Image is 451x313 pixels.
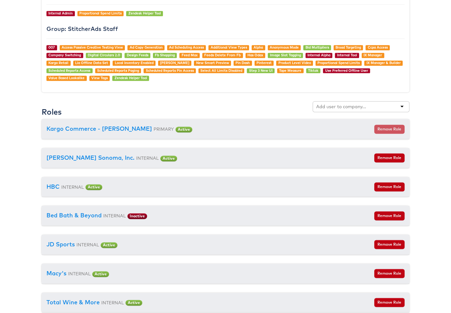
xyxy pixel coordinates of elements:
[46,183,60,190] a: HBC
[75,61,108,65] a: Lia Offline Data Set
[368,45,388,50] a: Ccpa Access
[62,45,123,50] a: Access Passive Creative Testing View
[91,76,108,80] a: View Tags
[337,53,357,57] a: Internal Tool
[279,68,301,73] a: Tape Measure
[101,300,124,305] small: INTERNAL
[136,155,159,161] small: INTERNAL
[48,45,55,50] a: 007
[374,240,405,249] button: Remove Role
[160,156,177,161] span: Active
[249,68,273,73] a: Step 3 New UI
[76,242,99,247] small: INTERNAL
[97,68,139,73] a: Scheduled Reports Paging
[325,68,368,73] a: Use Preferred Offline User
[200,68,242,73] a: Select All Limits Disabled
[374,211,405,220] button: Remove Role
[129,45,162,50] a: Ad Copy Generation
[46,26,405,32] h4: Group: StitcherAds Staff
[46,212,102,219] a: Bed Bath & Beyond
[154,126,174,132] small: PRIMARY
[175,127,192,132] span: Active
[196,61,229,65] a: New Smart Preview
[247,53,263,57] a: Has Odax
[308,68,318,73] a: Tiktok
[126,53,148,57] a: Design Feeds
[46,125,152,132] a: Kargo Commerce - [PERSON_NAME]
[128,11,161,15] a: Zendesk Helper Tool
[211,45,247,50] a: Additional View Types
[169,45,204,50] a: Ad Scheduling Access
[101,242,117,248] span: Active
[155,53,175,57] a: Fb Shopping
[336,45,361,50] a: Broad Targeting
[48,76,85,80] a: Value Based Lookalike
[79,11,122,15] a: Proportional Spend Limits
[115,61,153,65] a: Local Inventory Enabled
[68,271,91,276] small: INTERNAL
[127,213,147,219] span: Inactive
[374,182,405,191] button: Remove Role
[236,61,250,65] a: Pin Dash
[88,53,120,57] a: Digital Circulars 2.0
[366,61,401,65] a: IX Manager & Builder
[48,11,73,15] a: Internal Admin
[46,241,75,248] a: JD Sports
[204,53,241,57] a: Feeds Delete From Fb
[374,298,405,307] button: Remove Role
[85,184,102,190] span: Active
[182,53,198,57] a: Feed Max
[374,153,405,162] button: Remove Role
[316,103,367,110] input: Add user to company...
[145,68,194,73] a: Scheduled Reports Pin Access
[48,68,90,73] a: Scheduled Reports Access
[125,300,142,306] span: Active
[270,53,301,57] a: Image Slot Tagging
[46,154,135,161] a: [PERSON_NAME] Sonoma, Inc.
[254,45,263,50] a: Alpha
[160,61,189,65] a: [PERSON_NAME]
[114,76,147,80] a: Zendesk Helper Tool
[270,45,299,50] a: Anonymous Mode
[48,61,68,65] a: Kargo Retail
[256,61,272,65] a: Pinterest
[317,61,360,65] a: Proportional Spend Limits
[46,270,66,277] a: Macy's
[46,299,100,306] a: Total Wine & More
[305,45,329,50] a: Bid Multipliers
[92,271,109,277] span: Active
[307,53,330,57] a: Internal Alpha
[103,213,126,218] small: INTERNAL
[61,184,84,190] small: INTERNAL
[48,53,81,57] a: Company Switching
[374,269,405,278] button: Remove Role
[278,61,311,65] a: Product Level Video
[42,108,62,116] h3: Roles
[374,125,405,134] button: Remove Role
[364,53,382,57] a: IX Manager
